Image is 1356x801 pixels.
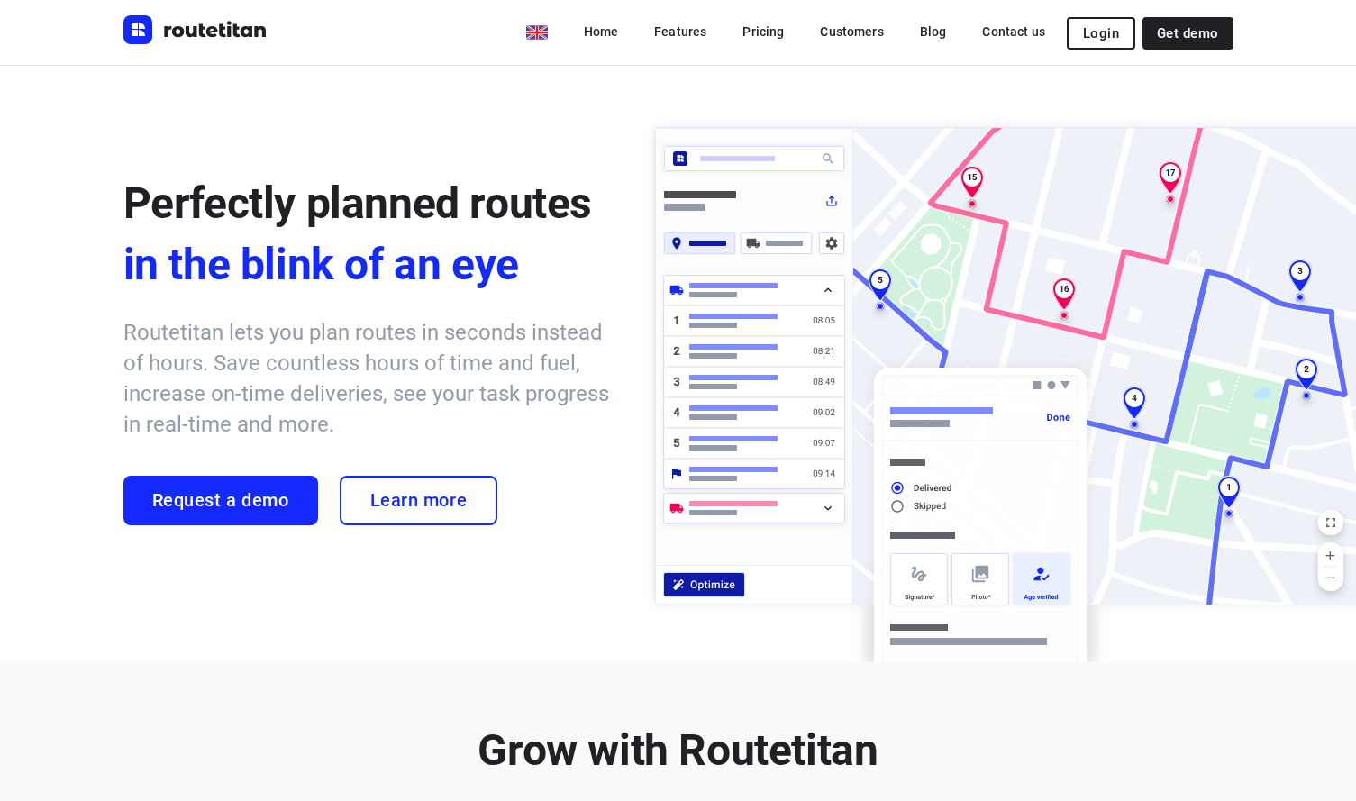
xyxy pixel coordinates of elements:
[123,234,619,296] span: in the blink of an eye
[569,15,633,48] a: Home
[906,15,961,48] a: Blog
[478,724,878,776] b: Grow with Routetitan
[640,15,721,48] a: Features
[123,177,592,229] span: Perfectly planned routes
[968,15,1060,48] a: Contact us
[1083,26,1119,41] span: Login
[340,476,498,525] a: Learn more
[728,15,798,48] a: Pricing
[370,490,468,511] span: Learn more
[805,15,897,48] a: Customers
[123,317,619,440] h6: Routetitan lets you plan routes in seconds instead of hours. Save countless hours of time and fue...
[123,15,268,49] a: Routetitan
[1142,17,1233,50] a: Get demo
[123,15,268,44] img: Routetitan logo
[152,490,289,511] span: Request a demo
[1157,26,1218,41] span: Get demo
[123,476,318,525] a: Request a demo
[1067,17,1135,50] button: Login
